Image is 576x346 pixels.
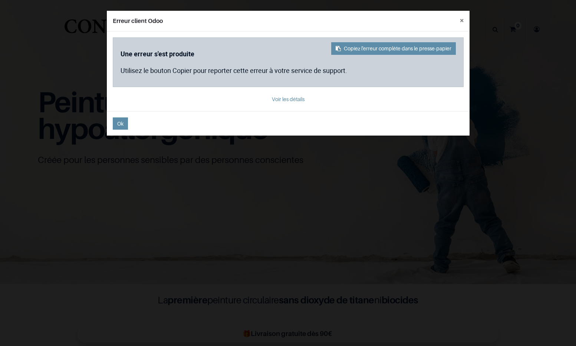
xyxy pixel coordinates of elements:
span: Ok [117,120,124,127]
iframe: Tidio Chat [538,298,573,333]
p: Utilisez le bouton Copier pour reporter cette erreur à votre service de support. [121,66,456,76]
button: Voir les détails [113,93,464,105]
b: Une erreur s'est produite [121,49,194,58]
button: Ok [113,117,128,130]
h4: Erreur client Odoo [113,17,167,25]
button: Fermer [454,11,470,30]
button: Copiez l'erreur complète dans le presse-papier [331,42,456,55]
